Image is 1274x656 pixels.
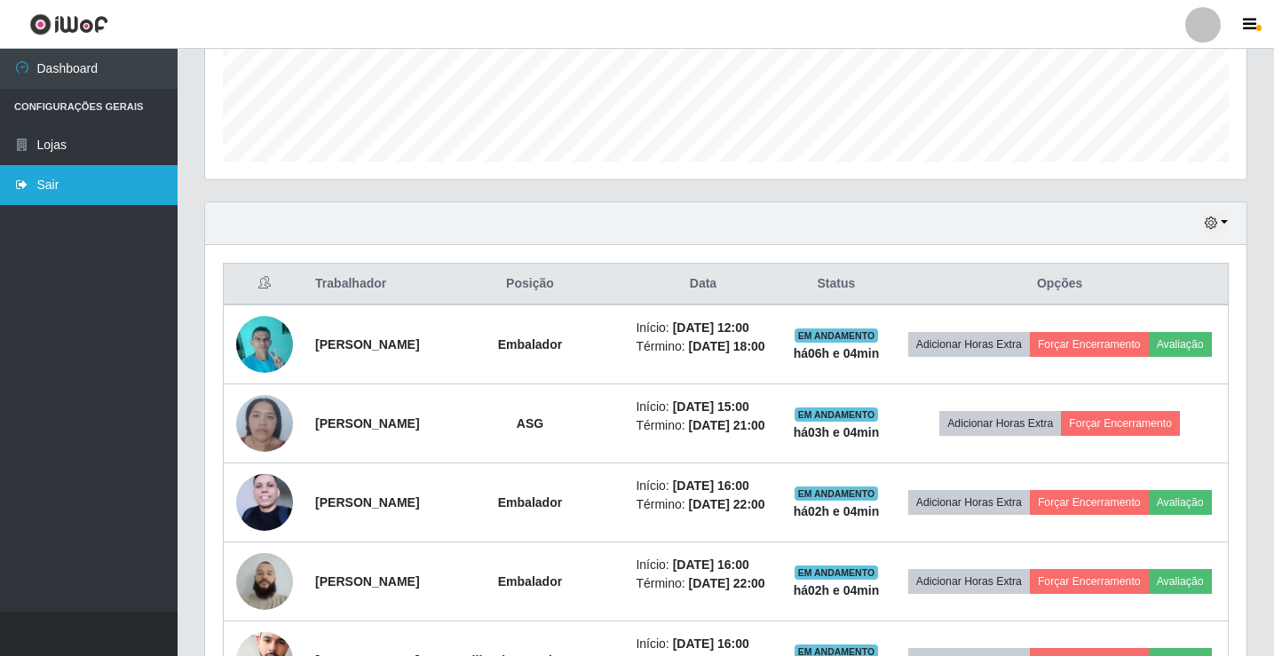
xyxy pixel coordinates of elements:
[315,574,419,589] strong: [PERSON_NAME]
[908,569,1030,594] button: Adicionar Horas Extra
[689,497,765,511] time: [DATE] 22:00
[689,339,765,353] time: [DATE] 18:00
[795,565,879,580] span: EM ANDAMENTO
[939,411,1061,436] button: Adicionar Horas Extra
[908,332,1030,357] button: Adicionar Horas Extra
[315,416,419,431] strong: [PERSON_NAME]
[673,557,749,572] time: [DATE] 16:00
[636,556,770,574] li: Início:
[673,399,749,414] time: [DATE] 15:00
[305,264,434,305] th: Trabalhador
[236,465,293,540] img: 1706546677123.jpeg
[636,635,770,653] li: Início:
[781,264,892,305] th: Status
[498,495,562,510] strong: Embalador
[891,264,1228,305] th: Opções
[236,543,293,619] img: 1729101611663.jpeg
[636,319,770,337] li: Início:
[636,398,770,416] li: Início:
[689,576,765,590] time: [DATE] 22:00
[236,306,293,382] img: 1699884729750.jpeg
[29,13,108,36] img: CoreUI Logo
[794,346,880,360] strong: há 06 h e 04 min
[315,337,419,352] strong: [PERSON_NAME]
[689,418,765,432] time: [DATE] 21:00
[625,264,780,305] th: Data
[908,490,1030,515] button: Adicionar Horas Extra
[498,574,562,589] strong: Embalador
[1030,332,1149,357] button: Forçar Encerramento
[1030,569,1149,594] button: Forçar Encerramento
[236,385,293,461] img: 1751112478623.jpeg
[1149,490,1212,515] button: Avaliação
[1149,569,1212,594] button: Avaliação
[794,425,880,439] strong: há 03 h e 04 min
[435,264,626,305] th: Posição
[636,416,770,435] li: Término:
[498,337,562,352] strong: Embalador
[794,583,880,597] strong: há 02 h e 04 min
[795,486,879,501] span: EM ANDAMENTO
[1149,332,1212,357] button: Avaliação
[673,320,749,335] time: [DATE] 12:00
[673,478,749,493] time: [DATE] 16:00
[636,495,770,514] li: Término:
[636,337,770,356] li: Término:
[517,416,543,431] strong: ASG
[673,636,749,651] time: [DATE] 16:00
[795,407,879,422] span: EM ANDAMENTO
[1061,411,1180,436] button: Forçar Encerramento
[1030,490,1149,515] button: Forçar Encerramento
[315,495,419,510] strong: [PERSON_NAME]
[636,477,770,495] li: Início:
[795,328,879,343] span: EM ANDAMENTO
[636,574,770,593] li: Término:
[794,504,880,518] strong: há 02 h e 04 min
